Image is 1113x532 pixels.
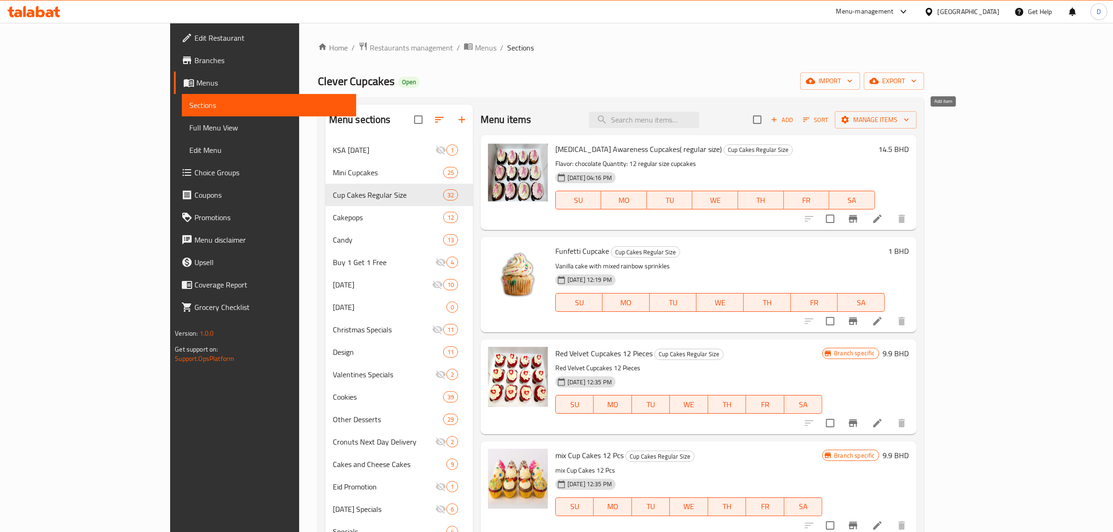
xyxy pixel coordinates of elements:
span: Branch specific [830,451,878,460]
svg: Inactive section [435,369,446,380]
span: 4 [447,258,458,267]
span: 6 [447,505,458,514]
button: TH [744,293,791,312]
span: MO [597,500,628,513]
span: Branch specific [830,349,878,358]
span: MO [606,296,646,309]
img: Breast Cancer Awareness Cupcakes( regular size) [488,143,548,202]
span: D [1097,7,1101,17]
button: export [864,72,924,90]
span: Add [769,115,795,125]
a: Edit menu item [872,417,883,429]
div: [DATE]10 [325,273,473,296]
div: Cronuts Next Day Delivery [333,436,435,447]
div: items [443,189,458,201]
span: 11 [444,325,458,334]
div: Cookies39 [325,386,473,408]
span: 32 [444,191,458,200]
input: search [589,112,699,128]
div: items [443,279,458,290]
span: SU [560,398,590,411]
span: WE [674,500,704,513]
span: 0 [447,303,458,312]
span: Clever Cupcakes [318,71,395,92]
button: delete [890,310,913,332]
span: Buy 1 Get 1 Free [333,257,435,268]
div: Cronuts Next Day Delivery2 [325,431,473,453]
span: Cakes and Cheese Cakes [333,459,446,470]
div: Cup Cakes Regular Size [625,451,695,462]
span: 1.0.0 [200,327,214,339]
span: 39 [444,393,458,402]
span: SA [841,296,881,309]
button: Add section [451,108,473,131]
div: items [443,414,458,425]
span: Select to update [820,413,840,433]
button: WE [692,191,738,209]
span: 1 [447,482,458,491]
button: FR [746,395,784,414]
span: Menus [196,77,349,88]
span: Cakepops [333,212,443,223]
button: Manage items [835,111,917,129]
a: Restaurants management [359,42,453,54]
div: items [446,436,458,447]
svg: Inactive section [432,279,443,290]
span: TU [653,296,693,309]
div: Cup Cakes Regular Size32 [325,184,473,206]
svg: Inactive section [435,436,446,447]
button: MO [601,191,647,209]
span: Coupons [194,189,349,201]
span: Other Desserts [333,414,443,425]
div: items [443,324,458,335]
svg: Inactive section [435,481,446,492]
button: FR [746,497,784,516]
span: 11 [444,348,458,357]
button: SA [829,191,875,209]
span: MO [605,194,643,207]
span: TH [747,296,787,309]
a: Edit menu item [872,213,883,224]
button: TH [708,395,747,414]
nav: breadcrumb [318,42,924,54]
span: Upsell [194,257,349,268]
button: Sort [801,113,831,127]
span: Open [398,78,420,86]
img: mix Cup Cakes 12 Pcs [488,449,548,509]
span: Manage items [842,114,909,126]
img: Red Velvet Cupcakes 12 Pieces [488,347,548,407]
span: Valentines Specials [333,369,435,380]
div: National Day [333,279,432,290]
span: Christmas Specials [333,324,432,335]
button: SA [838,293,885,312]
span: Menu disclaimer [194,234,349,245]
span: [DATE] 04:16 PM [564,173,616,182]
span: Promotions [194,212,349,223]
span: Choice Groups [194,167,349,178]
span: [DATE] 12:35 PM [564,480,616,489]
div: Christmas Specials11 [325,318,473,341]
div: Cup Cakes Regular Size [333,189,443,201]
a: Choice Groups [174,161,356,184]
span: Design [333,346,443,358]
span: Cup Cakes Regular Size [724,144,792,155]
span: export [871,75,917,87]
div: items [446,302,458,313]
span: FR [750,398,781,411]
span: SU [560,296,599,309]
span: 13 [444,236,458,244]
div: Eid Promotion [333,481,435,492]
button: SU [555,191,601,209]
span: TH [712,500,743,513]
img: Funfetti Cupcake [488,244,548,304]
div: KSA National Day [333,144,435,156]
span: KSA [DATE] [333,144,435,156]
span: SU [560,194,597,207]
a: Menus [174,72,356,94]
div: items [446,144,458,156]
span: Coverage Report [194,279,349,290]
a: Edit Menu [182,139,356,161]
button: FR [784,191,830,209]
